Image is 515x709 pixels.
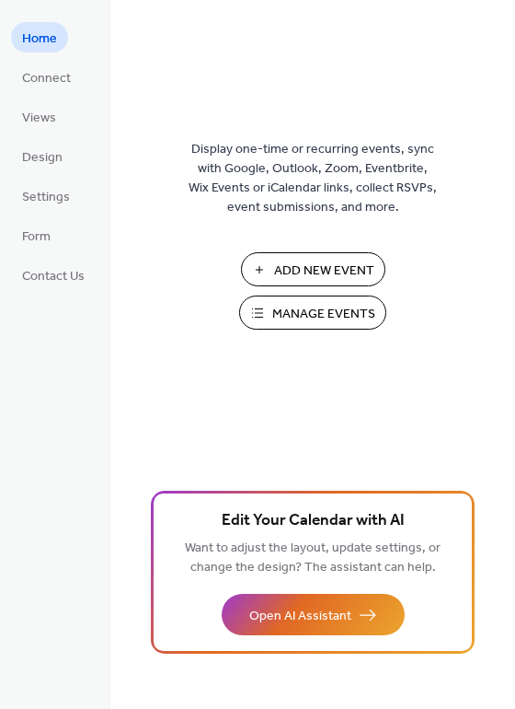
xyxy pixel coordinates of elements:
button: Manage Events [239,296,386,330]
a: Design [11,141,74,171]
a: Views [11,101,67,132]
span: Contact Us [22,267,85,286]
span: Connect [22,69,71,88]
span: Want to adjust the layout, update settings, or change the design? The assistant can help. [185,536,441,580]
span: Edit Your Calendar with AI [222,508,405,534]
a: Form [11,220,62,250]
span: Manage Events [272,305,375,324]
span: Settings [22,188,70,207]
a: Contact Us [11,260,96,290]
span: Display one-time or recurring events, sync with Google, Outlook, Zoom, Eventbrite, Wix Events or ... [189,140,437,217]
a: Settings [11,180,81,211]
span: Home [22,29,57,49]
span: Open AI Assistant [249,607,351,626]
button: Open AI Assistant [222,594,405,635]
a: Connect [11,62,82,92]
span: Design [22,148,63,168]
a: Home [11,22,68,52]
span: Views [22,109,56,128]
span: Add New Event [274,262,374,281]
span: Form [22,227,51,247]
button: Add New Event [241,252,385,286]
